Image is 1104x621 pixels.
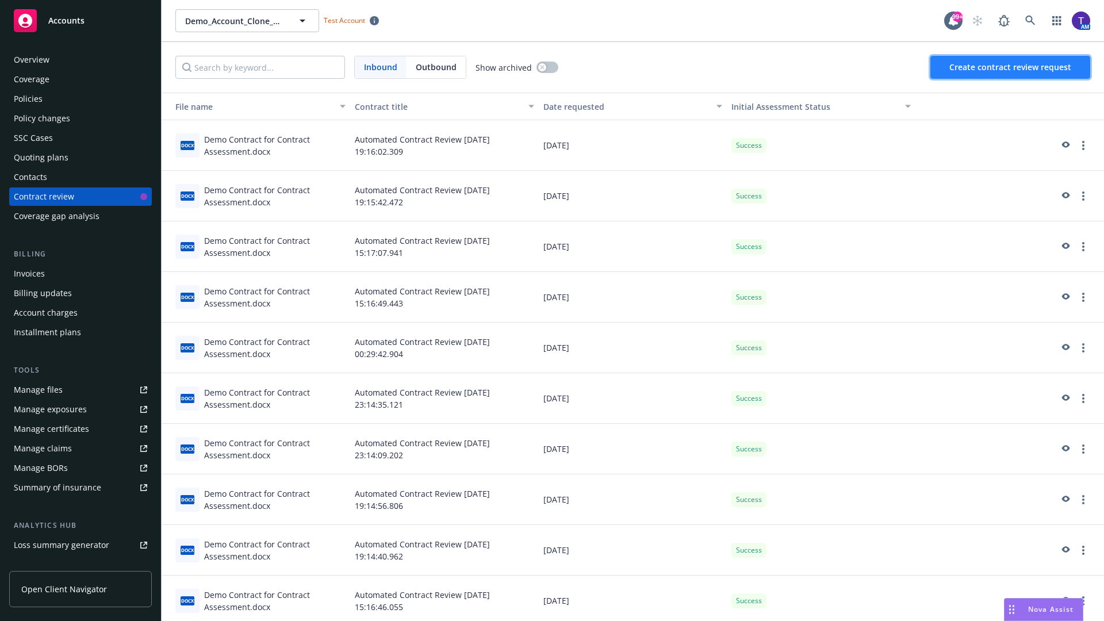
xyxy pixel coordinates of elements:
[9,207,152,225] a: Coverage gap analysis
[476,62,532,74] span: Show archived
[181,242,194,251] span: docx
[992,9,1015,32] a: Report a Bug
[1058,442,1072,456] a: preview
[181,444,194,453] span: docx
[543,101,710,113] div: Date requested
[181,394,194,402] span: docx
[355,101,522,113] div: Contract title
[1076,392,1090,405] a: more
[736,444,762,454] span: Success
[539,474,727,525] div: [DATE]
[1076,594,1090,608] a: more
[736,292,762,302] span: Success
[204,285,346,309] div: Demo Contract for Contract Assessment.docx
[539,272,727,323] div: [DATE]
[48,16,85,25] span: Accounts
[539,373,727,424] div: [DATE]
[14,304,78,322] div: Account charges
[319,14,384,26] span: Test Account
[731,101,830,112] span: Initial Assessment Status
[9,70,152,89] a: Coverage
[350,120,539,171] div: Automated Contract Review [DATE] 19:16:02.309
[539,171,727,221] div: [DATE]
[181,495,194,504] span: docx
[14,536,109,554] div: Loss summary generator
[9,187,152,206] a: Contract review
[9,420,152,438] a: Manage certificates
[14,264,45,283] div: Invoices
[1058,543,1072,557] a: preview
[355,56,407,78] span: Inbound
[539,424,727,474] div: [DATE]
[181,343,194,352] span: docx
[175,56,345,79] input: Search by keyword...
[350,171,539,221] div: Automated Contract Review [DATE] 19:15:42.472
[1045,9,1068,32] a: Switch app
[14,148,68,167] div: Quoting plans
[175,9,319,32] button: Demo_Account_Clone_QA_CR_Tests_Demo
[181,191,194,200] span: docx
[9,129,152,147] a: SSC Cases
[930,56,1090,79] button: Create contract review request
[204,589,346,613] div: Demo Contract for Contract Assessment.docx
[736,596,762,606] span: Success
[1076,240,1090,254] a: more
[9,304,152,322] a: Account charges
[1005,599,1019,620] div: Drag to move
[1058,290,1072,304] a: preview
[350,272,539,323] div: Automated Contract Review [DATE] 15:16:49.443
[952,11,963,22] div: 99+
[350,525,539,576] div: Automated Contract Review [DATE] 19:14:40.962
[1076,543,1090,557] a: more
[9,90,152,108] a: Policies
[9,323,152,342] a: Installment plans
[1076,189,1090,203] a: more
[9,109,152,128] a: Policy changes
[9,520,152,531] div: Analytics hub
[539,221,727,272] div: [DATE]
[14,70,49,89] div: Coverage
[350,221,539,272] div: Automated Contract Review [DATE] 15:17:07.941
[539,120,727,171] div: [DATE]
[9,284,152,302] a: Billing updates
[1058,594,1072,608] a: preview
[350,373,539,424] div: Automated Contract Review [DATE] 23:14:35.121
[1076,139,1090,152] a: more
[204,184,346,208] div: Demo Contract for Contract Assessment.docx
[9,248,152,260] div: Billing
[736,343,762,353] span: Success
[736,241,762,252] span: Success
[9,381,152,399] a: Manage files
[9,400,152,419] span: Manage exposures
[14,109,70,128] div: Policy changes
[736,494,762,505] span: Success
[1058,240,1072,254] a: preview
[736,140,762,151] span: Success
[204,133,346,158] div: Demo Contract for Contract Assessment.docx
[350,93,539,120] button: Contract title
[204,386,346,411] div: Demo Contract for Contract Assessment.docx
[14,478,101,497] div: Summary of insurance
[185,15,285,27] span: Demo_Account_Clone_QA_CR_Tests_Demo
[736,393,762,404] span: Success
[539,525,727,576] div: [DATE]
[204,488,346,512] div: Demo Contract for Contract Assessment.docx
[736,545,762,555] span: Success
[9,51,152,69] a: Overview
[14,129,53,147] div: SSC Cases
[364,61,397,73] span: Inbound
[9,478,152,497] a: Summary of insurance
[407,56,466,78] span: Outbound
[9,536,152,554] a: Loss summary generator
[9,5,152,37] a: Accounts
[14,51,49,69] div: Overview
[9,264,152,283] a: Invoices
[14,381,63,399] div: Manage files
[1076,290,1090,304] a: more
[14,168,47,186] div: Contacts
[14,439,72,458] div: Manage claims
[9,168,152,186] a: Contacts
[350,474,539,525] div: Automated Contract Review [DATE] 19:14:56.806
[1058,392,1072,405] a: preview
